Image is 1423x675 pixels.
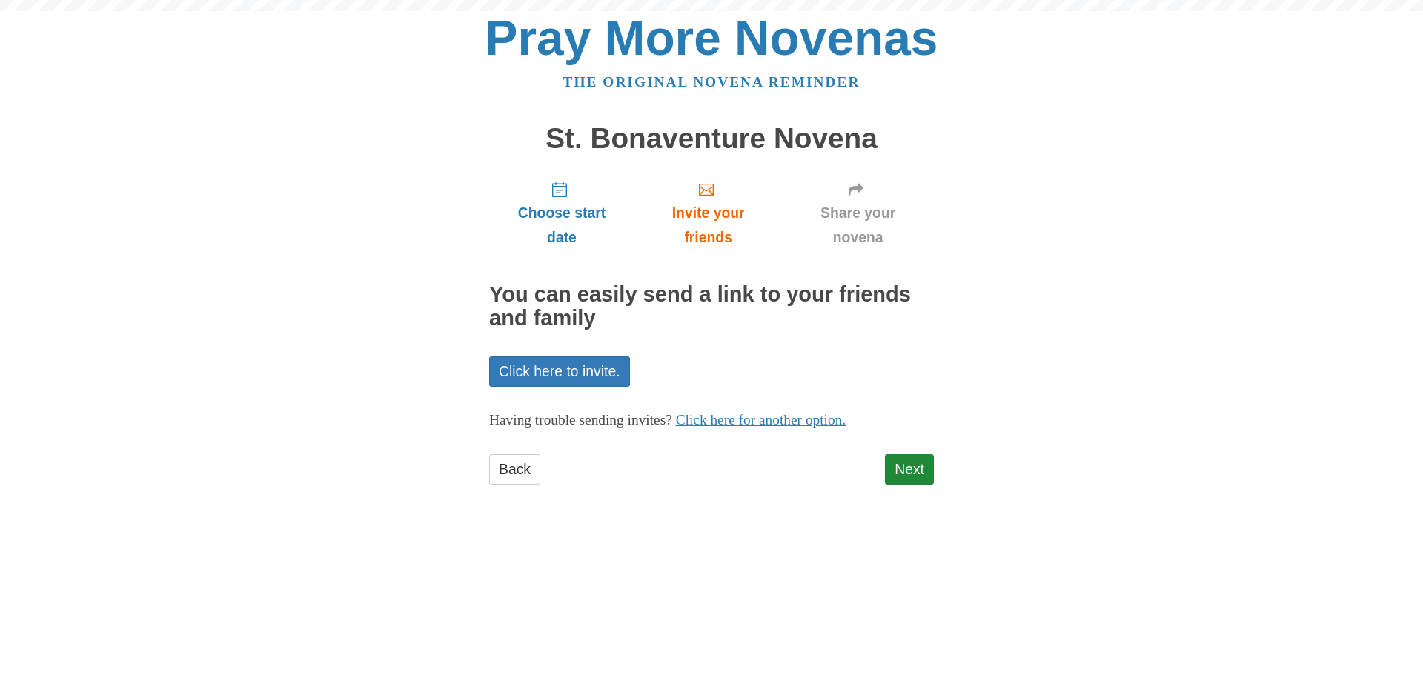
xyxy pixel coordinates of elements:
span: Invite your friends [649,201,767,250]
a: Invite your friends [634,169,782,257]
a: Next [885,454,934,485]
a: Click here to invite. [489,356,630,387]
h1: St. Bonaventure Novena [489,123,934,155]
span: Choose start date [504,201,620,250]
a: Back [489,454,540,485]
span: Share your novena [797,201,919,250]
a: The original novena reminder [563,74,860,90]
a: Pray More Novenas [485,10,938,65]
a: Click here for another option. [676,412,846,428]
a: Share your novena [782,169,934,257]
h2: You can easily send a link to your friends and family [489,283,934,330]
span: Having trouble sending invites? [489,412,672,428]
a: Choose start date [489,169,634,257]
